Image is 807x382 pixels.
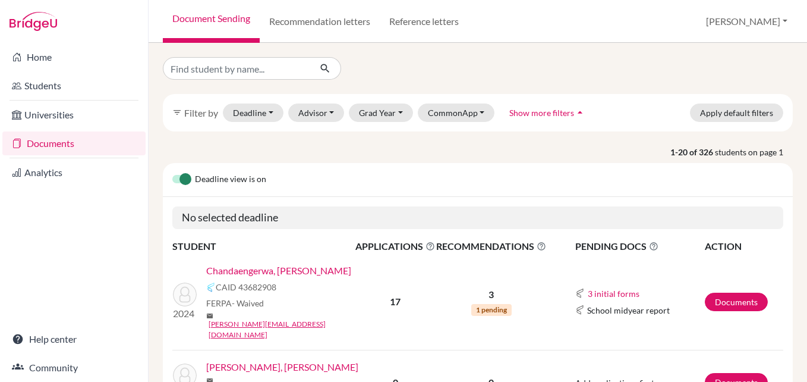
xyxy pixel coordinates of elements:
[418,104,495,122] button: CommonApp
[690,104,783,122] button: Apply default filters
[2,74,146,98] a: Students
[2,103,146,127] a: Universities
[206,360,358,374] a: [PERSON_NAME], [PERSON_NAME]
[355,239,435,253] span: APPLICATIONS
[701,10,793,33] button: [PERSON_NAME]
[206,264,351,278] a: Chandaengerwa, [PERSON_NAME]
[587,304,670,317] span: School midyear report
[471,304,512,316] span: 1 pending
[2,161,146,184] a: Analytics
[436,239,546,253] span: RECOMMENDATIONS
[587,287,640,300] button: 3 initial forms
[172,239,355,254] th: STUDENT
[173,306,197,321] p: 2024
[670,146,715,158] strong: 1-20 of 326
[349,104,413,122] button: Grad Year
[2,131,146,155] a: Documents
[173,283,197,306] img: Chandaengerwa, Tanaka
[574,107,586,118] i: arrow_drop_up
[195,173,266,187] span: Deadline view is on
[232,298,264,308] span: - Waived
[184,107,218,118] span: Filter by
[209,319,363,340] a: [PERSON_NAME][EMAIL_ADDRESS][DOMAIN_NAME]
[390,296,401,307] b: 17
[2,327,146,351] a: Help center
[216,281,276,293] span: CAID 43682908
[436,287,546,302] p: 3
[2,45,146,69] a: Home
[2,356,146,380] a: Community
[206,297,264,309] span: FERPA
[288,104,345,122] button: Advisor
[704,239,783,254] th: ACTION
[575,239,704,253] span: PENDING DOCS
[705,293,768,311] a: Documents
[172,108,182,117] i: filter_list
[172,206,783,229] h5: No selected deadline
[499,104,596,122] button: Show more filtersarrow_drop_up
[206,283,216,292] img: Common App logo
[575,289,585,298] img: Common App logo
[509,108,574,118] span: Show more filters
[223,104,283,122] button: Deadline
[715,146,793,158] span: students on page 1
[163,57,310,80] input: Find student by name...
[10,12,57,31] img: Bridge-U
[206,312,213,320] span: mail
[575,305,585,315] img: Common App logo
